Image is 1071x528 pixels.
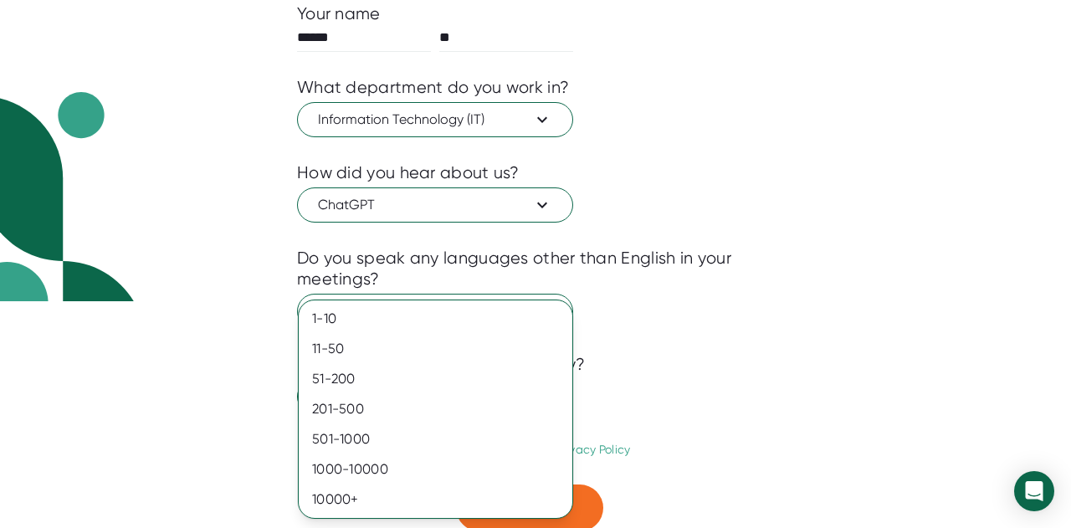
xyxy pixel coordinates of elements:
div: Open Intercom Messenger [1014,471,1054,511]
div: 10000+ [299,484,572,515]
div: 51-200 [299,364,572,394]
div: 1000-10000 [299,454,572,484]
div: 501-1000 [299,424,572,454]
div: 11-50 [299,334,572,364]
div: 201-500 [299,394,572,424]
div: 1-10 [299,304,572,334]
